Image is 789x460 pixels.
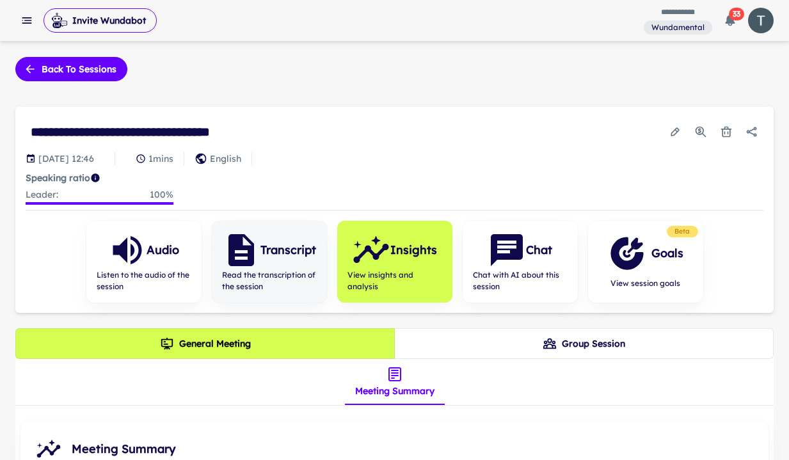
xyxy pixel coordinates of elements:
[147,241,179,259] h6: Audio
[644,19,712,35] span: You are a member of this workspace. Contact your workspace owner for assistance.
[526,241,552,259] h6: Chat
[740,120,763,143] button: Share session
[212,221,327,303] button: TranscriptRead the transcription of the session
[44,8,157,33] button: Invite Wundabot
[664,120,687,143] button: Edit session
[473,269,568,292] span: Chat with AI about this session
[15,328,395,359] button: General Meeting
[646,22,710,33] span: Wundamental
[748,8,774,33] img: photoURL
[651,244,683,262] h6: Goals
[689,120,712,143] button: Usage Statistics
[608,278,683,289] span: View session goals
[86,221,202,303] button: AudioListen to the audio of the session
[222,269,317,292] span: Read the transcription of the session
[26,187,58,202] p: Leader :
[44,8,157,33] span: Invite Wundabot to record a meeting
[26,172,90,184] strong: Speaking ratio
[15,328,774,359] div: theme selection
[588,221,703,303] button: GoalsView session goals
[38,152,94,166] p: Session date
[260,241,316,259] h6: Transcript
[148,152,173,166] p: 1 mins
[150,187,173,202] p: 100 %
[347,269,442,292] span: View insights and analysis
[337,221,452,303] button: InsightsView insights and analysis
[729,8,744,20] span: 33
[717,8,743,33] button: 33
[15,57,127,81] button: Back to sessions
[715,120,738,143] button: Delete session
[394,328,774,359] button: Group Session
[72,440,758,458] span: Meeting Summary
[390,241,437,259] h6: Insights
[90,173,100,183] svg: Coach/coachee ideal ratio of speaking is roughly 20:80. Mentor/mentee ideal ratio of speaking is ...
[97,269,191,292] span: Listen to the audio of the session
[669,226,696,237] span: Beta
[345,359,445,405] button: Meeting Summary
[345,359,445,405] div: insights tabs
[463,221,578,303] button: ChatChat with AI about this session
[210,152,241,166] p: English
